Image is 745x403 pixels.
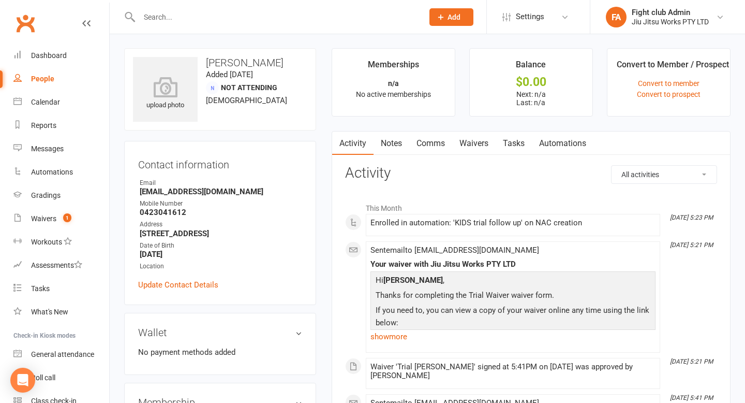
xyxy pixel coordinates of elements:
span: 1 [63,213,71,222]
li: No payment methods added [138,346,302,358]
a: General attendance kiosk mode [13,343,109,366]
strong: [STREET_ADDRESS] [140,229,302,238]
div: Balance [516,58,546,77]
a: show more [370,329,655,344]
button: Add [429,8,473,26]
strong: 0423041612 [140,208,302,217]
div: Workouts [31,238,62,246]
a: Comms [409,132,452,155]
a: Reports [13,114,109,137]
div: Gradings [31,191,61,199]
span: Not Attending [221,83,277,92]
div: Location [140,262,302,271]
div: Memberships [368,58,419,77]
strong: [PERSON_NAME] [383,276,443,285]
div: Fight club Admin [632,8,709,17]
p: Thanks for completing the Trial Waiver waiver form. [373,289,653,304]
a: Clubworx [12,10,38,36]
input: Search... [136,10,416,24]
a: Tasks [13,277,109,300]
div: Waiver 'Trial [PERSON_NAME]' signed at 5:41PM on [DATE] was approved by [PERSON_NAME] [370,363,655,380]
div: Open Intercom Messenger [10,368,35,393]
div: Email [140,178,302,188]
a: Tasks [496,132,532,155]
div: Mobile Number [140,199,302,209]
div: Convert to Member / Prospect [617,58,729,77]
a: Update Contact Details [138,279,218,291]
a: Convert to member [638,79,699,88]
a: Notes [374,132,409,155]
a: Calendar [13,91,109,114]
div: Calendar [31,98,60,106]
div: Waivers [31,214,56,223]
div: Enrolled in automation: 'KIDS trial follow up' on NAC creation [370,219,655,227]
span: [DEMOGRAPHIC_DATA] [206,96,287,105]
a: Waivers 1 [13,207,109,231]
div: Assessments [31,261,82,269]
a: Roll call [13,366,109,390]
strong: [DATE] [140,250,302,259]
h3: Contact information [138,155,302,170]
a: Assessments [13,254,109,277]
div: upload photo [133,77,198,111]
a: Automations [532,132,593,155]
i: [DATE] 5:21 PM [670,358,713,365]
a: Workouts [13,231,109,254]
a: People [13,67,109,91]
div: Your waiver with Jiu Jitsu Works PTY LTD [370,260,655,269]
div: Address [140,220,302,229]
h3: Activity [345,165,717,181]
div: What's New [31,308,68,316]
i: [DATE] 5:23 PM [670,214,713,221]
i: [DATE] 5:41 PM [670,394,713,401]
div: $0.00 [479,77,583,88]
a: Gradings [13,184,109,207]
time: Added [DATE] [206,70,253,79]
a: Messages [13,137,109,161]
div: FA [606,7,627,27]
a: What's New [13,300,109,324]
i: [DATE] 5:21 PM [670,241,713,249]
div: General attendance [31,350,94,358]
div: People [31,75,54,83]
span: Sent email to [EMAIL_ADDRESS][DOMAIN_NAME] [370,246,539,255]
p: Next: n/a Last: n/a [479,90,583,107]
span: Add [448,13,460,21]
div: Roll call [31,373,55,382]
div: Jiu Jitsu Works PTY LTD [632,17,709,26]
li: This Month [345,197,717,214]
div: Tasks [31,284,50,293]
strong: n/a [388,79,399,88]
h3: [PERSON_NAME] [133,57,307,68]
div: Dashboard [31,51,67,60]
a: Convert to prospect [637,90,701,98]
a: Automations [13,161,109,184]
strong: [EMAIL_ADDRESS][DOMAIN_NAME] [140,187,302,196]
p: Hi , [373,274,653,289]
a: Dashboard [13,44,109,67]
p: If you need to, you can view a copy of your waiver online any time using the link below: [373,304,653,332]
div: Date of Birth [140,241,302,251]
span: Settings [516,5,544,28]
a: Activity [332,132,374,155]
h3: Wallet [138,327,302,338]
span: No active memberships [356,90,431,98]
a: Waivers [452,132,496,155]
div: Reports [31,121,56,129]
div: Automations [31,168,73,176]
div: Messages [31,145,64,153]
